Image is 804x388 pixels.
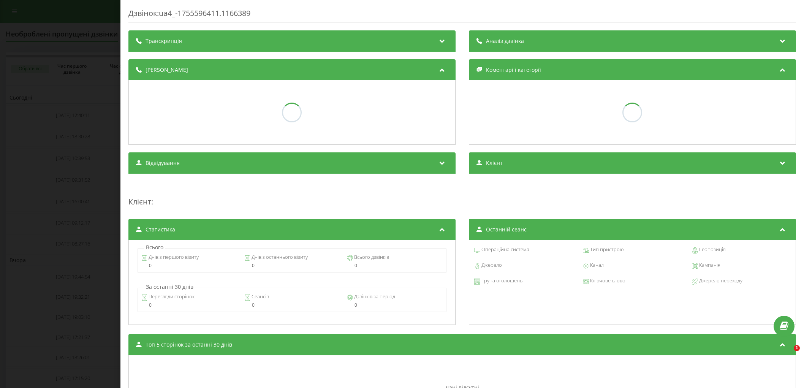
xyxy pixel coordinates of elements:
[486,66,541,74] span: Коментарі і категорії
[144,244,165,251] p: Всього
[146,37,182,45] span: Транскрипція
[146,159,180,167] span: Відвідування
[480,277,522,285] span: Група оголошень
[486,159,503,167] span: Клієнт
[141,302,237,308] div: 0
[128,181,796,211] div: :
[589,246,624,253] span: Тип пристрою
[589,261,604,269] span: Канал
[147,253,199,261] span: Днів з першого візиту
[128,196,151,207] span: Клієнт
[250,293,269,301] span: Сеансів
[128,8,796,23] div: Дзвінок : ua4_-1755596411.1166389
[347,263,443,268] div: 0
[778,345,796,363] iframe: Intercom live chat
[589,277,626,285] span: Ключове слово
[244,263,340,268] div: 0
[486,37,524,45] span: Аналіз дзвінка
[698,277,742,285] span: Джерело переходу
[146,341,232,348] span: Топ 5 сторінок за останні 30 днів
[794,345,800,351] span: 1
[698,246,726,253] span: Геопозиція
[353,253,389,261] span: Всього дзвінків
[353,293,395,301] span: Дзвінків за період
[147,293,195,301] span: Перегляди сторінок
[347,302,443,308] div: 0
[480,261,502,269] span: Джерело
[146,226,175,233] span: Статистика
[141,263,237,268] div: 0
[144,283,195,291] p: За останні 30 днів
[244,302,340,308] div: 0
[486,226,527,233] span: Останній сеанс
[250,253,308,261] span: Днів з останнього візиту
[146,66,188,74] span: [PERSON_NAME]
[698,261,720,269] span: Кампанія
[480,246,529,253] span: Операційна система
